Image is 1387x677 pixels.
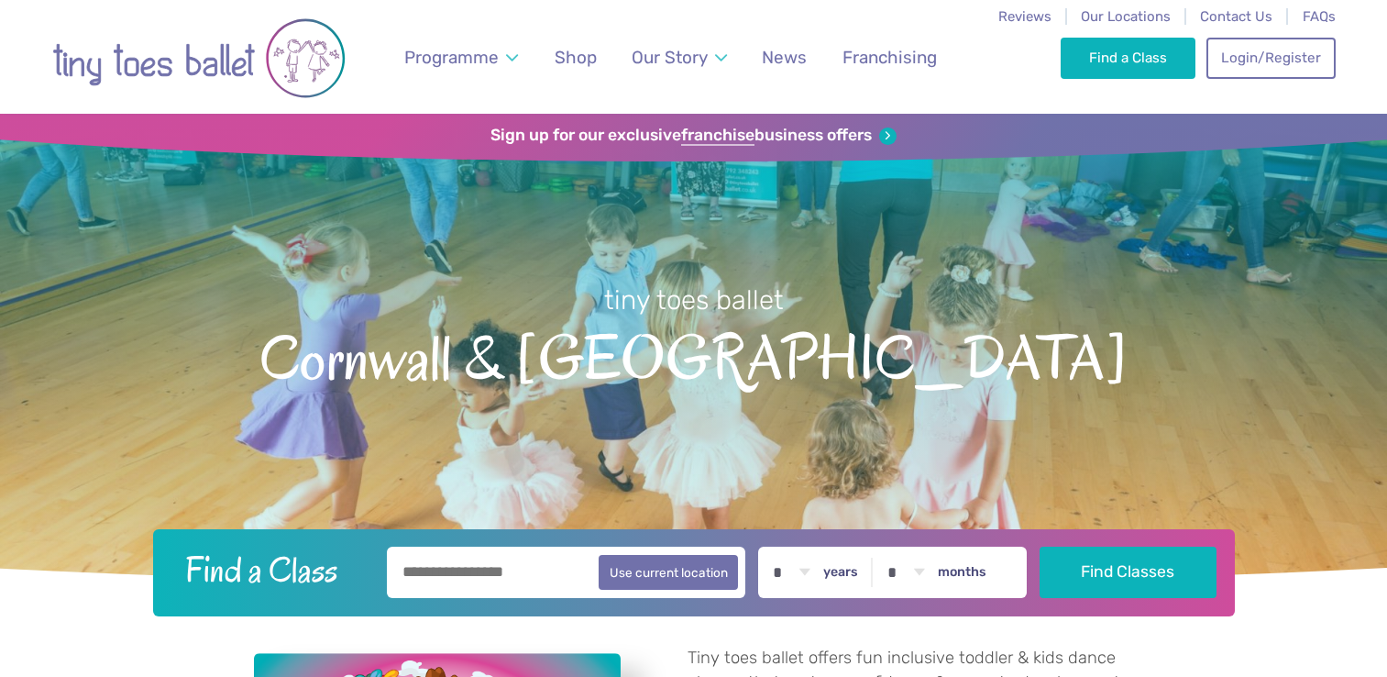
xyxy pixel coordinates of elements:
[1061,38,1195,78] a: Find a Class
[1040,547,1216,598] button: Find Classes
[622,36,735,79] a: Our Story
[1206,38,1335,78] a: Login/Register
[1303,8,1336,25] a: FAQs
[395,36,526,79] a: Programme
[938,564,986,581] label: months
[32,318,1355,393] span: Cornwall & [GEOGRAPHIC_DATA]
[404,47,499,68] span: Programme
[604,284,784,316] small: tiny toes ballet
[833,36,945,79] a: Franchising
[754,36,816,79] a: News
[52,12,346,105] img: tiny toes ballet
[1200,8,1272,25] a: Contact Us
[762,47,807,68] span: News
[681,126,754,146] strong: franchise
[842,47,937,68] span: Franchising
[555,47,597,68] span: Shop
[632,47,708,68] span: Our Story
[599,555,739,590] button: Use current location
[1081,8,1171,25] a: Our Locations
[171,547,374,593] h2: Find a Class
[823,564,858,581] label: years
[545,36,605,79] a: Shop
[998,8,1051,25] a: Reviews
[490,126,897,146] a: Sign up for our exclusivefranchisebusiness offers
